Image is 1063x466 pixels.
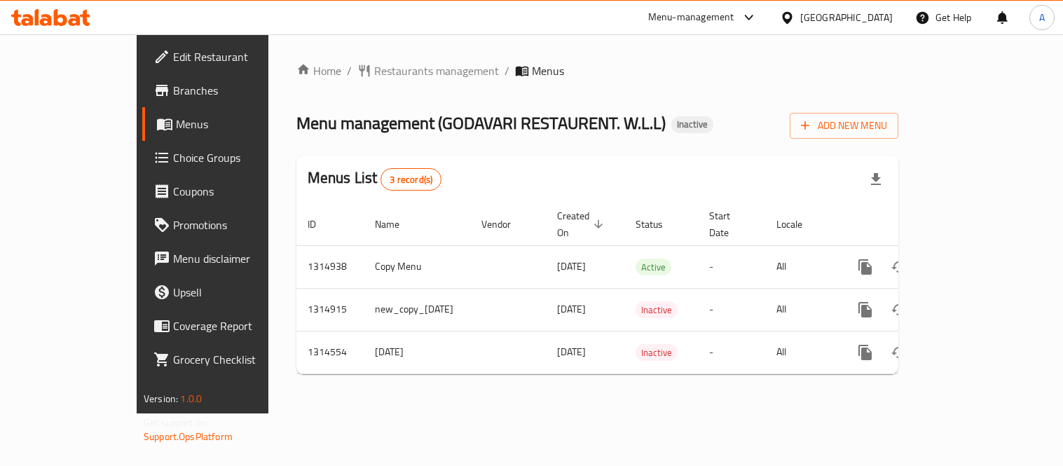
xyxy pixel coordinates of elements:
[636,345,678,361] span: Inactive
[698,245,765,288] td: -
[296,62,898,79] nav: breadcrumb
[709,207,748,241] span: Start Date
[532,62,564,79] span: Menus
[173,351,303,368] span: Grocery Checklist
[173,217,303,233] span: Promotions
[308,167,441,191] h2: Menus List
[173,149,303,166] span: Choice Groups
[636,344,678,361] div: Inactive
[765,245,837,288] td: All
[142,107,314,141] a: Menus
[557,257,586,275] span: [DATE]
[173,183,303,200] span: Coupons
[173,82,303,99] span: Branches
[636,259,671,275] span: Active
[296,107,666,139] span: Menu management ( GODAVARI RESTAURENT. W.L.L )
[142,242,314,275] a: Menu disclaimer
[296,245,364,288] td: 1314938
[557,207,608,241] span: Created On
[375,216,418,233] span: Name
[347,62,352,79] li: /
[142,40,314,74] a: Edit Restaurant
[557,300,586,318] span: [DATE]
[648,9,734,26] div: Menu-management
[636,301,678,318] div: Inactive
[142,309,314,343] a: Coverage Report
[144,390,178,408] span: Version:
[698,288,765,331] td: -
[296,203,994,374] table: enhanced table
[790,113,898,139] button: Add New Menu
[481,216,529,233] span: Vendor
[142,208,314,242] a: Promotions
[374,62,499,79] span: Restaurants management
[144,413,208,432] span: Get support on:
[859,163,893,196] div: Export file
[142,141,314,174] a: Choice Groups
[381,173,441,186] span: 3 record(s)
[180,390,202,408] span: 1.0.0
[142,343,314,376] a: Grocery Checklist
[800,10,893,25] div: [GEOGRAPHIC_DATA]
[173,48,303,65] span: Edit Restaurant
[849,293,882,327] button: more
[636,302,678,318] span: Inactive
[882,250,916,284] button: Change Status
[364,245,470,288] td: Copy Menu
[1039,10,1045,25] span: A
[765,288,837,331] td: All
[173,284,303,301] span: Upsell
[296,288,364,331] td: 1314915
[142,74,314,107] a: Branches
[636,216,681,233] span: Status
[671,116,713,133] div: Inactive
[173,317,303,334] span: Coverage Report
[144,427,233,446] a: Support.OpsPlatform
[357,62,499,79] a: Restaurants management
[776,216,821,233] span: Locale
[176,116,303,132] span: Menus
[142,174,314,208] a: Coupons
[849,336,882,369] button: more
[364,331,470,374] td: [DATE]
[849,250,882,284] button: more
[308,216,334,233] span: ID
[671,118,713,130] span: Inactive
[296,62,341,79] a: Home
[882,293,916,327] button: Change Status
[882,336,916,369] button: Change Status
[801,117,887,135] span: Add New Menu
[698,331,765,374] td: -
[296,331,364,374] td: 1314554
[364,288,470,331] td: new_copy_[DATE]
[173,250,303,267] span: Menu disclaimer
[505,62,509,79] li: /
[837,203,994,246] th: Actions
[765,331,837,374] td: All
[557,343,586,361] span: [DATE]
[142,275,314,309] a: Upsell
